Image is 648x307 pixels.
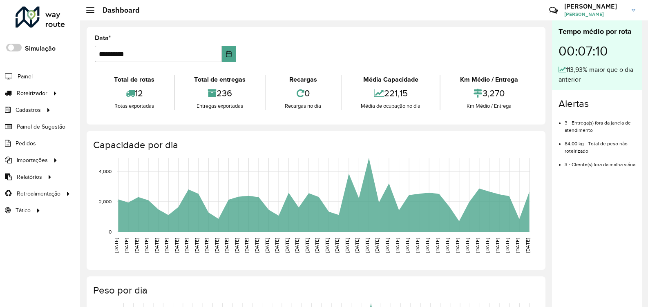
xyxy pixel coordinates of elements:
text: [DATE] [144,238,149,253]
text: [DATE] [445,238,450,253]
div: 12 [97,85,172,102]
text: [DATE] [344,238,350,253]
span: Cadastros [16,106,41,114]
text: [DATE] [364,238,370,253]
text: [DATE] [485,238,490,253]
text: [DATE] [384,238,390,253]
h4: Alertas [559,98,635,110]
div: Tempo médio por rota [559,26,635,37]
text: [DATE] [264,238,270,253]
text: 0 [109,229,112,234]
text: [DATE] [314,238,320,253]
text: [DATE] [435,238,440,253]
text: [DATE] [425,238,430,253]
div: Média de ocupação no dia [344,102,438,110]
text: [DATE] [475,238,480,253]
label: Data [95,33,111,43]
text: [DATE] [495,238,500,253]
label: Simulação [25,44,56,53]
span: Pedidos [16,139,36,148]
div: Recargas [268,75,339,85]
div: 0 [268,85,339,102]
span: Painel de Sugestão [17,122,65,131]
h4: Peso por dia [93,285,537,296]
text: [DATE] [214,238,219,253]
text: [DATE] [234,238,239,253]
text: [DATE] [274,238,279,253]
div: 236 [177,85,263,102]
div: Km Médio / Entrega [442,75,535,85]
text: [DATE] [254,238,259,253]
text: 4,000 [99,169,112,174]
text: [DATE] [515,238,520,253]
text: [DATE] [184,238,189,253]
text: [DATE] [525,238,530,253]
button: Choose Date [222,46,236,62]
text: [DATE] [395,238,400,253]
text: [DATE] [194,238,199,253]
li: 84,00 kg - Total de peso não roteirizado [565,134,635,155]
text: 2,000 [99,199,112,204]
span: Tático [16,206,31,215]
span: [PERSON_NAME] [564,11,626,18]
text: [DATE] [334,238,340,253]
li: 3 - Entrega(s) fora da janela de atendimento [565,113,635,134]
div: 00:07:10 [559,37,635,65]
a: Contato Rápido [545,2,562,19]
text: [DATE] [415,238,420,253]
text: [DATE] [124,238,129,253]
text: [DATE] [204,238,209,253]
div: Rotas exportadas [97,102,172,110]
div: Entregas exportadas [177,102,263,110]
div: Total de entregas [177,75,263,85]
div: 221,15 [344,85,438,102]
text: [DATE] [224,238,229,253]
text: [DATE] [465,238,470,253]
li: 3 - Cliente(s) fora da malha viária [565,155,635,168]
text: [DATE] [244,238,249,253]
span: Retroalimentação [17,189,60,198]
text: [DATE] [404,238,410,253]
h4: Capacidade por dia [93,139,537,151]
span: Painel [18,72,33,81]
text: [DATE] [134,238,139,253]
text: [DATE] [294,238,299,253]
div: Recargas no dia [268,102,339,110]
text: [DATE] [455,238,460,253]
text: [DATE] [114,238,119,253]
text: [DATE] [174,238,179,253]
div: Média Capacidade [344,75,438,85]
div: Km Médio / Entrega [442,102,535,110]
div: Total de rotas [97,75,172,85]
div: 113,93% maior que o dia anterior [559,65,635,85]
span: Relatórios [17,173,42,181]
h3: [PERSON_NAME] [564,2,626,10]
text: [DATE] [324,238,330,253]
h2: Dashboard [94,6,140,15]
span: Importações [17,156,48,165]
text: [DATE] [304,238,310,253]
span: Roteirizador [17,89,47,98]
text: [DATE] [374,238,380,253]
text: [DATE] [354,238,360,253]
text: [DATE] [164,238,169,253]
text: [DATE] [284,238,290,253]
div: 3,270 [442,85,535,102]
text: [DATE] [154,238,159,253]
text: [DATE] [505,238,510,253]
